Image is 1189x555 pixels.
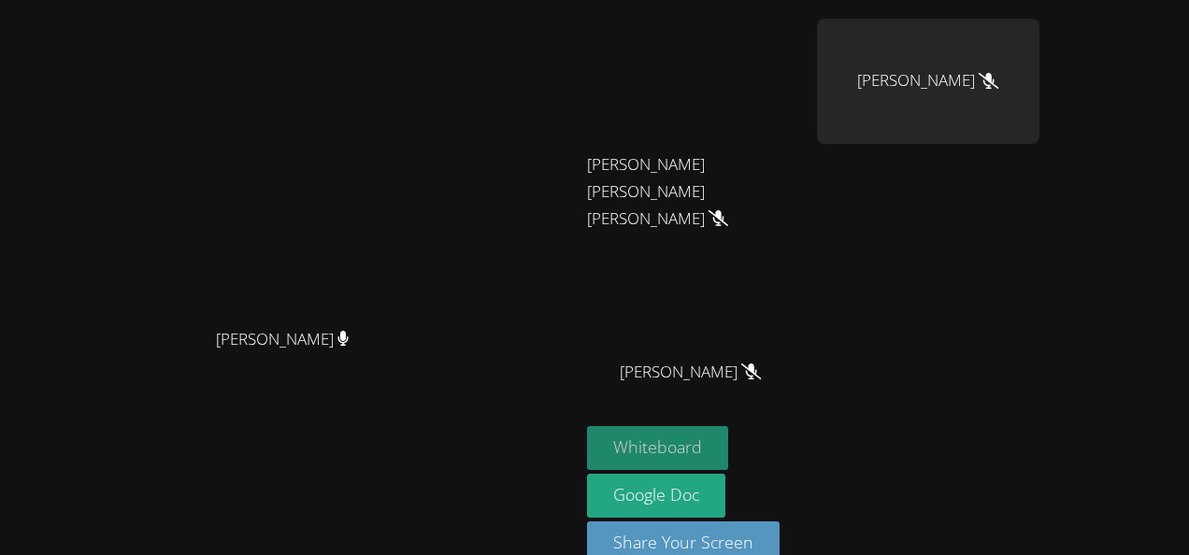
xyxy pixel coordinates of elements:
span: [PERSON_NAME] [620,359,761,386]
a: Google Doc [587,474,725,518]
button: Whiteboard [587,426,728,470]
div: [PERSON_NAME] [817,19,1039,144]
span: [PERSON_NAME] [PERSON_NAME] [PERSON_NAME] [587,151,795,233]
span: [PERSON_NAME] [216,326,350,353]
